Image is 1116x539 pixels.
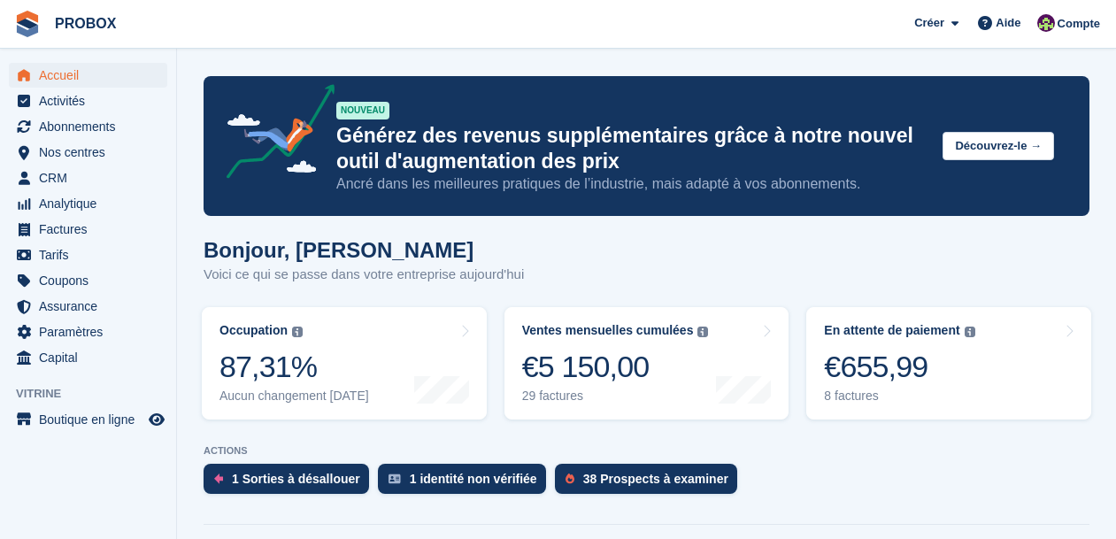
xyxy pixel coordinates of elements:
span: Coupons [39,268,145,293]
a: 1 identité non vérifiée [378,464,555,503]
span: Paramètres [39,320,145,344]
a: menu [9,294,167,319]
a: En attente de paiement €655,99 8 factures [806,307,1091,420]
button: Découvrez-le → [943,132,1054,161]
div: 38 Prospects à examiner [583,472,728,486]
div: NOUVEAU [336,102,389,119]
span: Vitrine [16,385,176,403]
img: stora-icon-8386f47178a22dfd0bd8f6a31ec36ba5ce8667c1dd55bd0f319d3a0aa187defe.svg [14,11,41,37]
a: Ventes mensuelles cumulées €5 150,00 29 factures [504,307,789,420]
span: Assurance [39,294,145,319]
a: menu [9,268,167,293]
a: menu [9,114,167,139]
span: Boutique en ligne [39,407,145,432]
a: menu [9,89,167,113]
div: 29 factures [522,389,709,404]
div: Occupation [219,323,288,338]
div: 1 identité non vérifiée [410,472,537,486]
a: menu [9,140,167,165]
img: move_outs_to_deallocate_icon-f764333ba52eb49d3ac5e1228854f67142a1ed5810a6f6cc68b1a99e826820c5.svg [214,474,223,484]
a: PROBOX [48,9,123,38]
a: Boutique d'aperçu [146,409,167,430]
span: Abonnements [39,114,145,139]
h1: Bonjour, [PERSON_NAME] [204,238,524,262]
img: icon-info-grey-7440780725fd019a000dd9b08b2336e03edf1995a4989e88bcd33f0948082b44.svg [697,327,708,337]
img: icon-info-grey-7440780725fd019a000dd9b08b2336e03edf1995a4989e88bcd33f0948082b44.svg [965,327,975,337]
div: Ventes mensuelles cumulées [522,323,694,338]
div: Aucun changement [DATE] [219,389,369,404]
span: Aide [996,14,1020,32]
a: 38 Prospects à examiner [555,464,746,503]
img: icon-info-grey-7440780725fd019a000dd9b08b2336e03edf1995a4989e88bcd33f0948082b44.svg [292,327,303,337]
p: Voici ce qui se passe dans votre entreprise aujourd'hui [204,265,524,285]
span: Compte [1058,15,1100,33]
span: CRM [39,166,145,190]
span: Factures [39,217,145,242]
a: menu [9,63,167,88]
span: Capital [39,345,145,370]
p: Ancré dans les meilleures pratiques de l’industrie, mais adapté à vos abonnements. [336,174,928,194]
span: Activités [39,89,145,113]
img: price-adjustments-announcement-icon-8257ccfd72463d97f412b2fc003d46551f7dbcb40ab6d574587a9cd5c0d94... [212,84,335,185]
div: €655,99 [824,349,974,385]
a: menu [9,191,167,216]
a: menu [9,243,167,267]
span: Créer [914,14,944,32]
div: 8 factures [824,389,974,404]
a: menu [9,345,167,370]
a: menu [9,166,167,190]
span: Analytique [39,191,145,216]
p: ACTIONS [204,445,1089,457]
span: Accueil [39,63,145,88]
a: menu [9,407,167,432]
a: 1 Sorties à désallouer [204,464,378,503]
a: Occupation 87,31% Aucun changement [DATE] [202,307,487,420]
span: Tarifs [39,243,145,267]
span: Nos centres [39,140,145,165]
img: prospect-51fa495bee0391a8d652442698ab0144808aea92771e9ea1ae160a38d050c398.svg [566,474,574,484]
a: menu [9,320,167,344]
div: En attente de paiement [824,323,959,338]
div: 87,31% [219,349,369,385]
div: 1 Sorties à désallouer [232,472,360,486]
img: verify_identity-adf6edd0f0f0b5bbfe63781bf79b02c33cf7c696d77639b501bdc392416b5a36.svg [389,474,401,484]
div: €5 150,00 [522,349,709,385]
img: Jackson Collins [1037,14,1055,32]
a: menu [9,217,167,242]
p: Générez des revenus supplémentaires grâce à notre nouvel outil d'augmentation des prix [336,123,928,174]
